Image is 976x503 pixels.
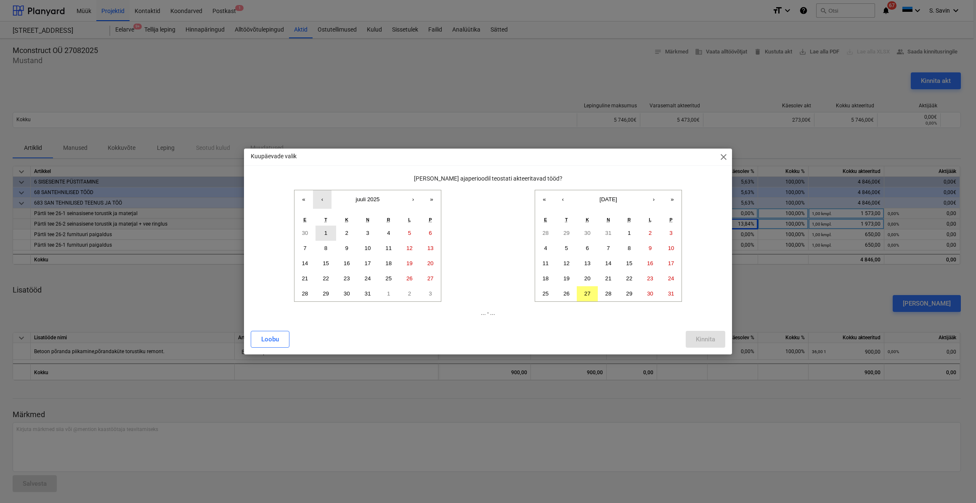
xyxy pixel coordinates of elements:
abbr: 3. juuli 2025 [366,230,369,236]
abbr: 17. august 2025 [668,260,674,266]
abbr: 24. juuli 2025 [365,275,371,282]
abbr: reede [387,217,390,222]
button: 21. juuli 2025 [294,271,316,286]
abbr: 21. august 2025 [605,275,612,282]
abbr: 19. juuli 2025 [406,260,413,266]
button: 8. juuli 2025 [316,241,337,256]
abbr: 3. august 2025 [669,230,672,236]
button: 31. juuli 2025 [598,226,619,241]
iframe: Chat Widget [934,463,976,503]
abbr: 11. juuli 2025 [385,245,392,251]
button: 27. juuli 2025 [420,271,441,286]
abbr: 26. august 2025 [563,290,570,297]
button: 16. august 2025 [640,256,661,271]
abbr: 4. august 2025 [544,245,547,251]
abbr: 18. august 2025 [542,275,549,282]
abbr: 26. juuli 2025 [406,275,413,282]
button: 27. august 2025 [577,286,598,301]
abbr: 14. juuli 2025 [302,260,308,266]
abbr: 25. juuli 2025 [385,275,392,282]
button: 2. juuli 2025 [336,226,357,241]
abbr: 31. juuli 2025 [605,230,612,236]
abbr: 16. august 2025 [647,260,653,266]
abbr: teisipäev [565,217,568,222]
button: 8. august 2025 [619,241,640,256]
abbr: 25. august 2025 [542,290,549,297]
button: 28. juuli 2025 [294,286,316,301]
button: 17. juuli 2025 [357,256,378,271]
button: 14. august 2025 [598,256,619,271]
abbr: 7. august 2025 [607,245,610,251]
button: 1. august 2025 [619,226,640,241]
abbr: kolmapäev [345,217,348,222]
button: 19. august 2025 [556,271,577,286]
button: » [422,190,441,209]
button: 25. august 2025 [535,286,556,301]
abbr: 23. august 2025 [647,275,653,282]
button: 29. juuli 2025 [316,286,337,301]
button: 9. juuli 2025 [336,241,357,256]
abbr: 28. august 2025 [605,290,612,297]
button: 15. juuli 2025 [316,256,337,271]
button: 30. august 2025 [640,286,661,301]
abbr: 8. juuli 2025 [324,245,327,251]
abbr: teisipäev [324,217,327,222]
button: 14. juuli 2025 [294,256,316,271]
abbr: 18. juuli 2025 [385,260,392,266]
abbr: 29. juuli 2025 [563,230,570,236]
button: 1. juuli 2025 [316,226,337,241]
abbr: 2. juuli 2025 [345,230,348,236]
button: 2. august 2025 [399,286,420,301]
abbr: 10. juuli 2025 [365,245,371,251]
button: 7. juuli 2025 [294,241,316,256]
button: Loobu [251,331,289,348]
button: 31. august 2025 [660,286,682,301]
button: 16. juuli 2025 [336,256,357,271]
button: 3. juuli 2025 [357,226,378,241]
p: [PERSON_NAME] ajaperioodil teostati akteeritavad tööd? [251,174,725,183]
button: 20. august 2025 [577,271,598,286]
abbr: 8. august 2025 [628,245,631,251]
abbr: 6. august 2025 [586,245,589,251]
button: 29. august 2025 [619,286,640,301]
button: 4. august 2025 [535,241,556,256]
abbr: 15. august 2025 [626,260,632,266]
button: 26. august 2025 [556,286,577,301]
abbr: 1. august 2025 [628,230,631,236]
button: › [404,190,422,209]
abbr: 4. juuli 2025 [387,230,390,236]
abbr: 13. august 2025 [584,260,591,266]
button: 31. juuli 2025 [357,286,378,301]
button: 29. juuli 2025 [556,226,577,241]
abbr: kolmapäev [586,217,589,222]
button: 17. august 2025 [660,256,682,271]
abbr: neljapäev [607,217,610,222]
span: close [719,152,729,162]
button: 18. august 2025 [535,271,556,286]
button: 23. juuli 2025 [336,271,357,286]
button: 3. august 2025 [660,226,682,241]
button: › [644,190,663,209]
button: 18. juuli 2025 [378,256,399,271]
abbr: 28. juuli 2025 [302,290,308,297]
button: 28. juuli 2025 [535,226,556,241]
abbr: 20. august 2025 [584,275,591,282]
abbr: 7. juuli 2025 [303,245,306,251]
abbr: pühapäev [670,217,673,222]
abbr: 30. august 2025 [647,290,653,297]
button: 25. juuli 2025 [378,271,399,286]
button: » [663,190,682,209]
abbr: 2. august 2025 [408,290,411,297]
button: 11. juuli 2025 [378,241,399,256]
button: juuli 2025 [332,190,404,209]
abbr: esmaspäev [303,217,306,222]
button: 30. juuli 2025 [577,226,598,241]
button: 11. august 2025 [535,256,556,271]
p: Kuupäevade valik [251,152,297,161]
button: 10. juuli 2025 [357,241,378,256]
span: juuli 2025 [355,196,379,202]
abbr: 1. juuli 2025 [324,230,327,236]
abbr: 10. august 2025 [668,245,674,251]
abbr: 22. juuli 2025 [323,275,329,282]
button: 1. august 2025 [378,286,399,301]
